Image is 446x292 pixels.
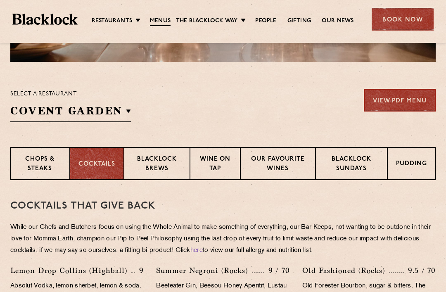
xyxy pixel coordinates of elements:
h2: Covent Garden [10,104,131,122]
a: The Blacklock Way [176,17,237,25]
p: Summer Negroni (Rocks) [156,265,252,276]
p: Cocktails [78,160,115,169]
a: Restaurants [92,17,132,25]
img: BL_Textured_Logo-footer-cropped.svg [12,14,78,25]
a: Menus [150,17,171,26]
p: 9 [135,265,144,276]
p: Select a restaurant [10,89,131,100]
p: While our Chefs and Butchers focus on using the Whole Animal to make something of everything, our... [10,222,436,256]
p: Wine on Tap [199,155,232,174]
a: Gifting [287,17,311,25]
a: Our News [322,17,354,25]
p: Old Fashioned (Rocks) [302,265,389,276]
a: here [190,247,203,254]
p: 9 / 70 [264,265,290,276]
a: People [255,17,276,25]
a: View PDF Menu [364,89,436,112]
h3: Cocktails That Give Back [10,201,436,211]
div: Book Now [372,8,434,31]
p: Blacklock Sundays [324,155,379,174]
p: Lemon Drop Collins (Highball) [10,265,131,276]
p: Chops & Steaks [19,155,61,174]
p: Our favourite wines [249,155,307,174]
p: Pudding [396,159,427,170]
p: 9.5 / 70 [404,265,436,276]
p: Blacklock Brews [133,155,181,174]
